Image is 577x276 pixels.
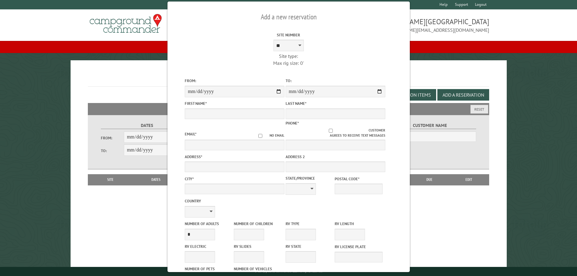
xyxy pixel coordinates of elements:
div: Site type: [239,53,338,59]
label: RV State [286,244,333,249]
label: Last Name [286,101,385,106]
label: To: [101,148,124,154]
h1: Reservations [88,70,489,87]
label: RV Electric [185,244,233,249]
label: Address [185,154,284,160]
label: First Name [185,101,284,106]
th: Edit [449,174,489,185]
label: Number of Vehicles [234,266,282,272]
label: Site Number [239,32,338,38]
label: Email [185,131,197,137]
label: RV Type [286,221,333,227]
label: Dates [101,122,193,129]
h2: Add a new reservation [185,11,393,23]
label: Customer Name [384,122,476,129]
label: Customer agrees to receive text messages [286,128,385,138]
label: To: [286,78,385,84]
label: No email [251,133,284,138]
th: Site [91,174,130,185]
input: No email [251,134,270,138]
label: Number of Children [234,221,282,227]
label: Address 2 [286,154,385,160]
img: Campground Commander [88,12,164,35]
small: © Campground Commander LLC. All rights reserved. [254,269,323,273]
label: Country [185,198,284,204]
div: Max rig size: 0' [239,60,338,66]
button: Edit Add-on Items [384,89,436,101]
button: Reset [470,105,488,114]
label: Number of Pets [185,266,233,272]
input: Customer agrees to receive text messages [293,129,369,133]
label: RV Length [335,221,383,227]
label: From: [101,135,124,141]
th: Dates [130,174,182,185]
h2: Filters [88,103,489,115]
button: Add a Reservation [437,89,489,101]
label: Number of Adults [185,221,233,227]
label: State/Province [286,175,333,181]
label: RV Slides [234,244,282,249]
label: City [185,176,284,182]
label: Postal Code [335,176,383,182]
th: Due [410,174,449,185]
label: RV License Plate [335,244,383,250]
label: From: [185,78,284,84]
label: Phone [286,121,299,126]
